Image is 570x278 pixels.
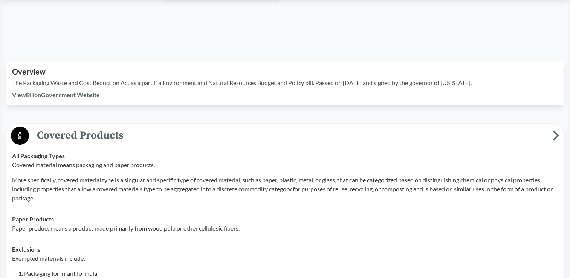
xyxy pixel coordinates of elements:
[12,160,558,170] p: Covered material means packaging and paper products.
[12,78,558,87] p: The Packaging Waste and Cost Reduction Act as a part if a Environment and Natural Resources Budge...
[29,127,553,144] span: Covered Products
[12,215,54,223] strong: Paper Products
[12,176,558,203] p: More specifically, covered material type is a singular and specific type of covered material, suc...
[12,254,558,263] p: Exempted materials include:
[12,224,558,233] p: Paper product means a product made primarily from wood pulp or other cellulosic fibers.
[24,269,558,278] li: Packaging for infant formula
[12,246,40,253] strong: Exclusions
[9,126,561,145] button: Covered Products
[12,91,100,98] a: ViewBillonGovernment Website
[12,152,65,159] strong: All Packaging Types
[12,67,558,76] h2: Overview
